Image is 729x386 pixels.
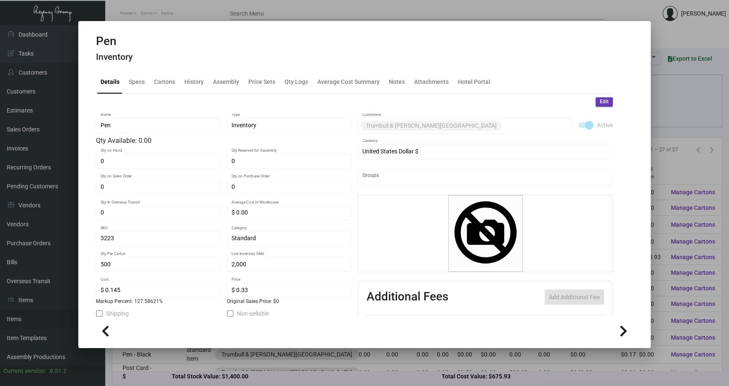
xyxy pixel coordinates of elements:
div: Qty Available: 0.00 [96,136,351,146]
span: Active [597,120,613,130]
h2: Additional Fees [367,289,448,305]
th: Active [367,315,393,330]
th: Price type [556,315,594,330]
input: Add new.. [362,174,609,181]
div: Hotel Portal [458,78,490,86]
button: Add Additional Fee [545,289,604,305]
div: Specs [129,78,145,86]
div: Attachments [414,78,449,86]
div: Assembly [213,78,239,86]
span: Shipping [106,308,129,319]
div: Current version: [3,367,46,375]
div: 0.51.2 [50,367,67,375]
th: Type [392,315,487,330]
div: Notes [389,78,405,86]
div: Details [101,78,120,86]
h4: Inventory [96,52,133,62]
div: Price Sets [248,78,275,86]
div: History [184,78,204,86]
div: Cartons [154,78,175,86]
mat-chip: Trumbull & [PERSON_NAME][GEOGRAPHIC_DATA] [361,121,502,131]
span: Add Additional Fee [549,294,600,300]
th: Price [521,315,556,330]
input: Add new.. [503,122,567,129]
div: Average Cost Summary [317,78,380,86]
div: Qty Logs [285,78,308,86]
h2: Pen [96,34,133,48]
button: Edit [596,97,613,107]
span: Edit [600,98,609,105]
span: Non-sellable [237,308,269,319]
th: Cost [487,315,521,330]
